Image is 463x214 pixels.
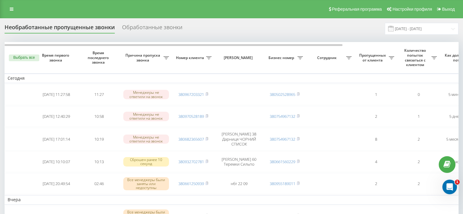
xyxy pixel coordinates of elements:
[355,84,397,105] td: 1
[215,128,263,150] td: [PERSON_NAME] 38 Дарниця ЧОРНИЙ СПИСОК
[40,53,73,62] span: Время первого звонка
[123,177,169,191] div: Все менеджеры были заняты или недоступны
[215,173,263,194] td: нбт 22 09
[270,92,295,97] a: 380502528965
[266,55,297,60] span: Бизнес номер
[82,51,115,65] span: Время последнего звонка
[332,7,382,12] span: Реферальная программа
[78,106,120,127] td: 10:58
[270,181,295,186] a: 380955189011
[78,152,120,172] td: 10:13
[397,106,440,127] td: 1
[123,157,169,166] div: Сброшен ранее 10 секунд
[35,173,78,194] td: [DATE] 20:49:54
[355,152,397,172] td: 4
[355,173,397,194] td: 2
[178,159,204,164] a: 380932702781
[35,152,78,172] td: [DATE] 10:10:07
[78,173,120,194] td: 02:46
[123,53,163,62] span: Причина пропуска звонка
[270,159,295,164] a: 380661560229
[215,152,263,172] td: [PERSON_NAME] 60 Теремки Сильпо
[400,48,431,67] span: Количество попыток связаться с клиентом
[35,84,78,105] td: [DATE] 11:27:58
[270,136,295,142] a: 380754967132
[123,112,169,121] div: Менеджеры не ответили на звонок
[455,180,460,184] span: 1
[178,136,204,142] a: 380682365607
[358,53,389,62] span: Пропущенных от клиента
[355,128,397,150] td: 8
[35,128,78,150] td: [DATE] 17:01:14
[392,7,432,12] span: Настройки профиля
[220,55,258,60] span: [PERSON_NAME]
[35,106,78,127] td: [DATE] 12:40:29
[178,92,204,97] a: 380967203321
[397,173,440,194] td: 2
[123,135,169,144] div: Менеджеры не ответили на звонок
[309,55,346,60] span: Сотрудник
[78,128,120,150] td: 10:19
[397,84,440,105] td: 0
[355,106,397,127] td: 2
[175,55,206,60] span: Номер клиента
[122,24,182,33] div: Обработанные звонки
[270,114,295,119] a: 380754967132
[9,54,39,61] button: Выбрать все
[78,84,120,105] td: 11:27
[178,114,204,119] a: 380970528189
[397,152,440,172] td: 2
[123,90,169,99] div: Менеджеры не ответили на звонок
[442,180,457,194] iframe: Intercom live chat
[442,7,455,12] span: Выход
[397,128,440,150] td: 2
[5,24,115,33] div: Необработанные пропущенные звонки
[178,181,204,186] a: 380661250939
